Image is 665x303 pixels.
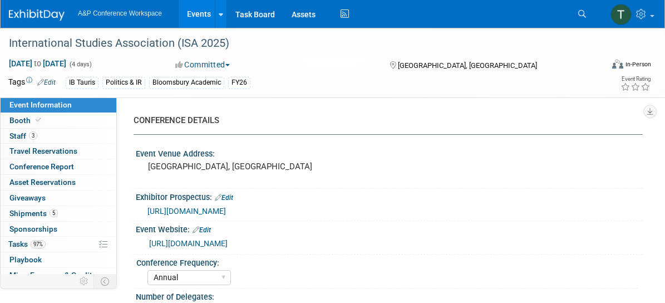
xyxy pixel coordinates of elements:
[136,255,638,268] div: Conference Frequency:
[9,193,46,202] span: Giveaways
[136,221,643,236] div: Event Website:
[1,206,116,221] a: Shipments5
[398,61,537,70] span: [GEOGRAPHIC_DATA], [GEOGRAPHIC_DATA]
[78,9,162,17] span: A&P Conference Workspace
[66,77,98,89] div: IB Tauris
[1,252,116,267] a: Playbook
[1,159,116,174] a: Conference Report
[8,240,46,248] span: Tasks
[9,131,37,140] span: Staff
[1,97,116,113] a: Event Information
[148,162,335,172] pre: [GEOGRAPHIC_DATA], [GEOGRAPHIC_DATA]
[1,268,116,283] a: Misc. Expenses & Credits
[193,226,211,234] a: Edit
[620,76,651,82] div: Event Rating
[50,209,58,217] span: 5
[1,237,116,252] a: Tasks97%
[136,189,643,203] div: Exhibitor Prospectus:
[1,113,116,128] a: Booth
[625,60,651,69] div: In-Person
[9,255,42,264] span: Playbook
[9,9,65,21] img: ExhibitDay
[9,146,77,155] span: Travel Reservations
[1,190,116,206] a: Giveaways
[136,289,643,302] div: Number of Delegates:
[102,77,145,89] div: Politics & IR
[1,129,116,144] a: Staff3
[1,144,116,159] a: Travel Reservations
[31,240,46,248] span: 97%
[9,209,58,218] span: Shipments
[134,115,634,126] div: CONFERENCE DETAILS
[149,239,228,248] a: [URL][DOMAIN_NAME]
[9,116,43,125] span: Booth
[32,59,43,68] span: to
[5,33,589,53] div: International Studies Association (ISA 2025)
[1,175,116,190] a: Asset Reservations
[551,58,651,75] div: Event Format
[8,76,56,89] td: Tags
[610,4,632,25] img: Taylor Thompson
[9,100,72,109] span: Event Information
[29,131,37,140] span: 3
[9,162,74,171] span: Conference Report
[215,194,233,202] a: Edit
[36,117,41,123] i: Booth reservation complete
[9,271,96,280] span: Misc. Expenses & Credits
[68,61,92,68] span: (4 days)
[171,59,234,70] button: Committed
[37,79,56,86] a: Edit
[612,60,623,69] img: Format-Inperson.png
[228,77,250,89] div: FY26
[9,178,76,187] span: Asset Reservations
[1,222,116,237] a: Sponsorships
[147,207,226,216] a: [URL][DOMAIN_NAME]
[94,274,117,289] td: Toggle Event Tabs
[136,145,643,159] div: Event Venue Address:
[8,58,67,69] span: [DATE] [DATE]
[149,77,224,89] div: Bloomsbury Academic
[9,224,57,233] span: Sponsorships
[75,274,94,289] td: Personalize Event Tab Strip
